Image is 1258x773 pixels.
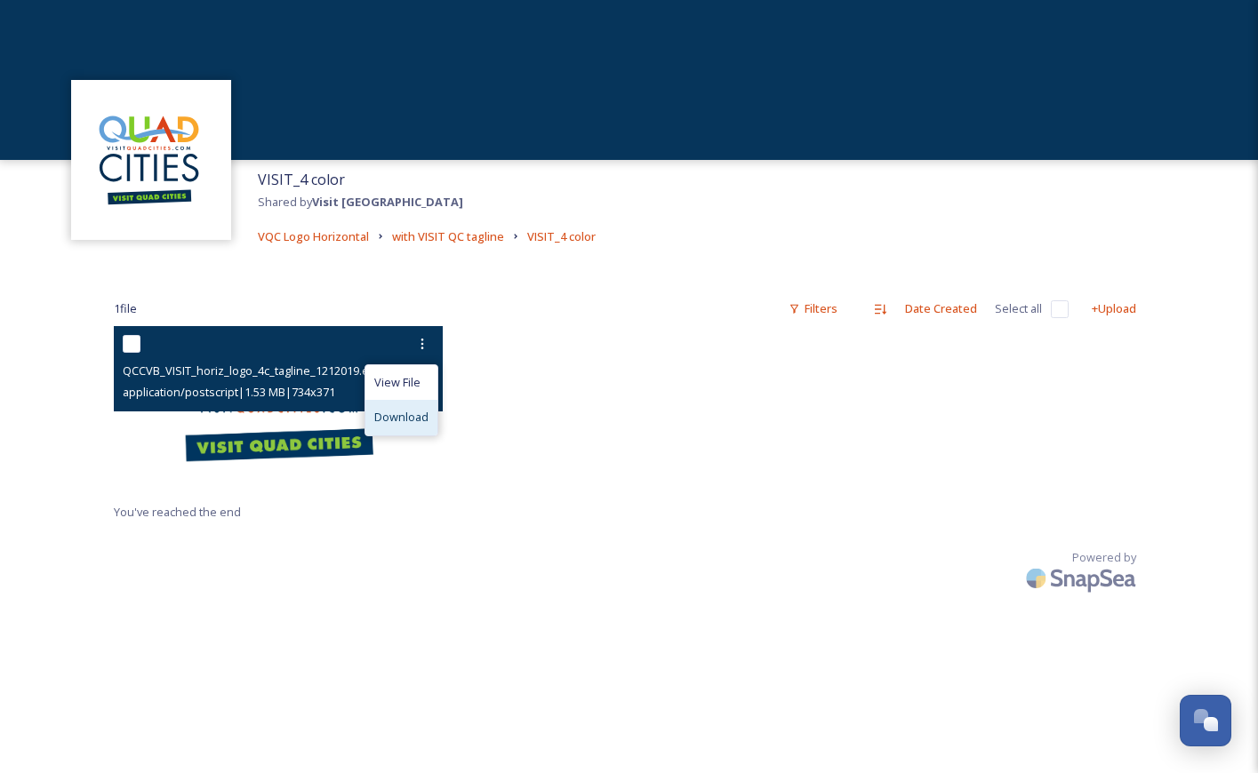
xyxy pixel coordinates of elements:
[374,409,429,426] span: Download
[80,89,222,231] img: QCCVB_VISIT_vert_logo_4c_tagline_122019.svg
[1083,291,1145,326] div: +Upload
[258,226,369,247] a: VQC Logo Horizontal
[123,363,382,379] span: QCCVB_VISIT_horiz_logo_4c_tagline_1212019.eps
[114,300,137,317] span: 1 file
[1072,549,1136,566] span: Powered by
[896,291,986,326] div: Date Created
[123,384,335,400] span: application/postscript | 1.53 MB | 734 x 371
[995,300,1042,317] span: Select all
[374,374,421,391] span: View File
[527,226,596,247] a: VISIT_4 color
[114,504,241,520] span: You've reached the end
[392,226,504,247] a: with VISIT QC tagline
[1021,557,1145,599] img: SnapSea Logo
[392,228,504,244] span: with VISIT QC tagline
[258,170,345,189] span: VISIT_4 color
[312,194,463,210] strong: Visit [GEOGRAPHIC_DATA]
[780,291,846,326] div: Filters
[1180,695,1231,746] button: Open Chat
[258,194,463,210] span: Shared by
[527,228,596,244] span: VISIT_4 color
[258,228,369,244] span: VQC Logo Horizontal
